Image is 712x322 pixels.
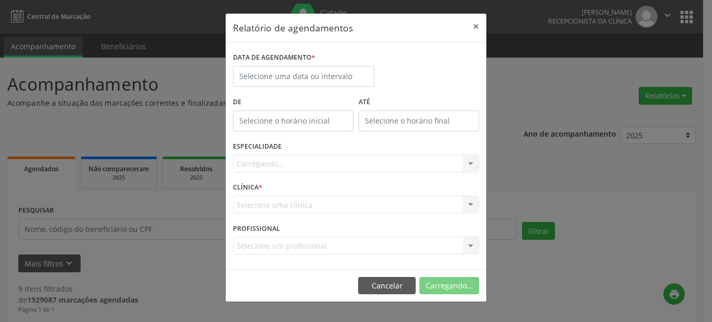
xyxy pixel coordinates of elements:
[465,14,486,39] button: Close
[359,110,479,131] input: Selecione o horário final
[419,277,479,295] button: Carregando...
[358,277,416,295] button: Cancelar
[233,110,353,131] input: Selecione o horário inicial
[233,180,262,196] label: CLÍNICA
[233,50,315,66] label: DATA DE AGENDAMENTO
[233,220,280,237] label: PROFISSIONAL
[233,21,353,35] h5: Relatório de agendamentos
[233,94,353,110] label: De
[359,94,479,110] label: ATÉ
[233,66,374,87] input: Selecione uma data ou intervalo
[233,139,282,155] label: ESPECIALIDADE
